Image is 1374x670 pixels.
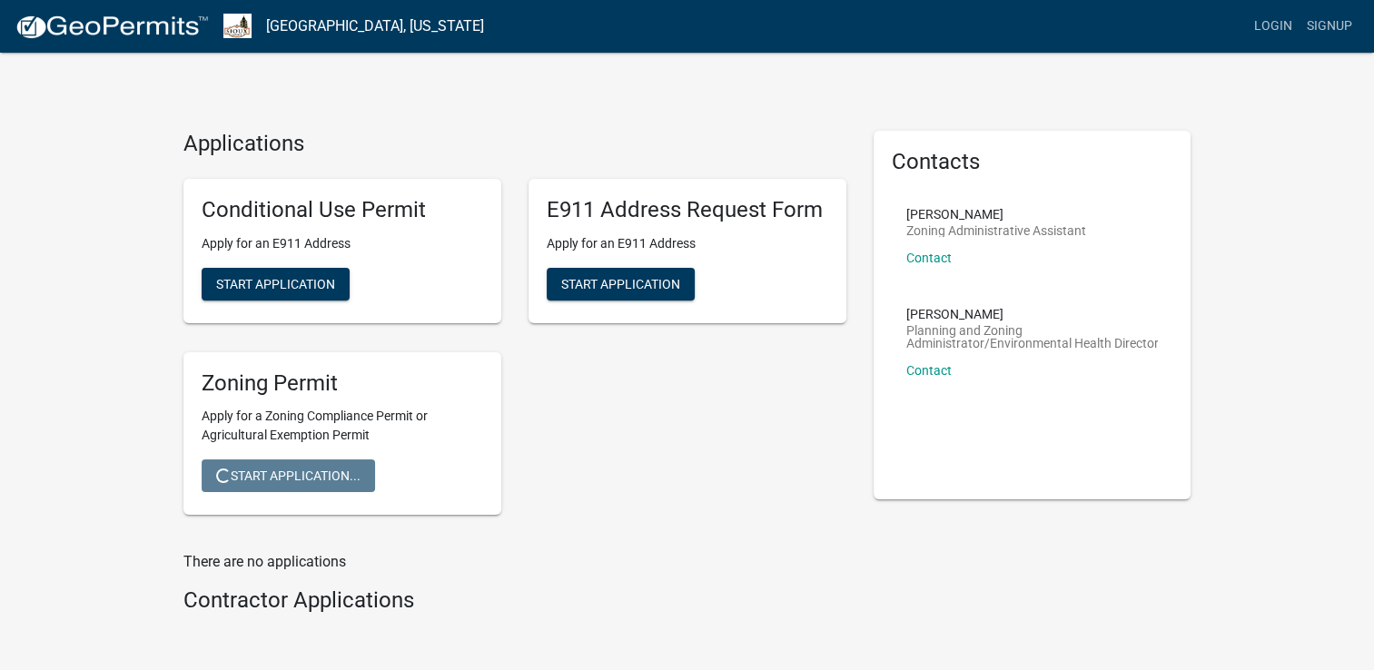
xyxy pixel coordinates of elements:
p: Apply for an E911 Address [547,234,828,253]
wm-workflow-list-section: Applications [183,131,846,529]
img: Sioux County, Iowa [223,14,252,38]
button: Start Application [547,268,695,301]
button: Start Application... [202,459,375,492]
p: Zoning Administrative Assistant [906,224,1086,237]
h4: Applications [183,131,846,157]
p: [PERSON_NAME] [906,208,1086,221]
a: [GEOGRAPHIC_DATA], [US_STATE] [266,11,484,42]
h5: Zoning Permit [202,370,483,397]
p: Apply for a Zoning Compliance Permit or Agricultural Exemption Permit [202,407,483,445]
a: Login [1247,9,1300,44]
p: [PERSON_NAME] [906,308,1159,320]
a: Contact [906,251,952,265]
a: Contact [906,363,952,378]
p: Planning and Zoning Administrator/Environmental Health Director [906,324,1159,350]
span: Start Application [216,276,335,291]
span: Start Application [561,276,680,291]
h5: Conditional Use Permit [202,197,483,223]
p: There are no applications [183,551,846,573]
p: Apply for an E911 Address [202,234,483,253]
button: Start Application [202,268,350,301]
wm-workflow-list-section: Contractor Applications [183,587,846,621]
h5: Contacts [892,149,1173,175]
a: Signup [1300,9,1359,44]
span: Start Application... [216,468,361,483]
h5: E911 Address Request Form [547,197,828,223]
h4: Contractor Applications [183,587,846,614]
